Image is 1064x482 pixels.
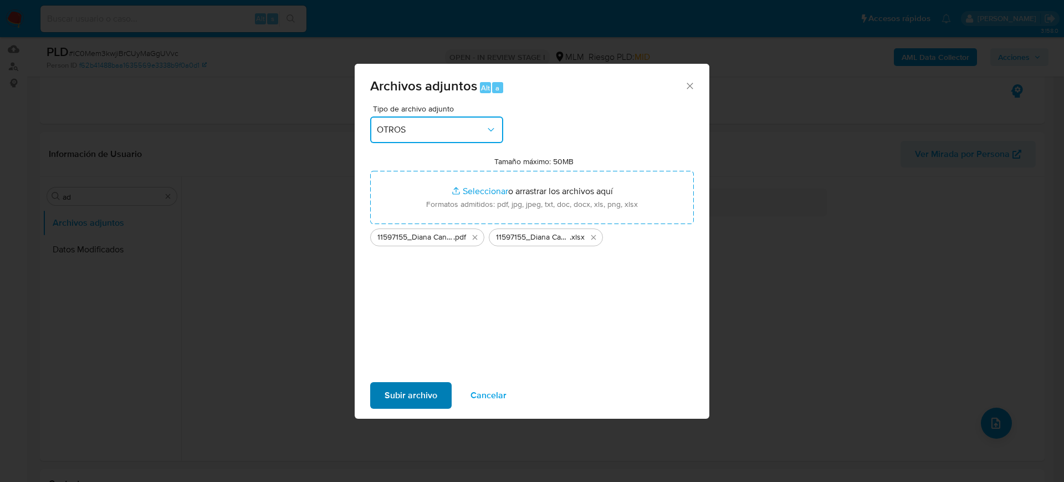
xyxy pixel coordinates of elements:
button: OTROS [370,116,503,143]
button: Eliminar 11597155_Diana Cantu_Agosto2025.xlsx [587,231,600,244]
button: Cerrar [684,80,694,90]
span: Alt [481,83,490,93]
button: Eliminar 11597155_Diana Cantu_Agosto2025.pdf [468,231,482,244]
span: 11597155_Diana Cantu_Agosto2025 [496,232,570,243]
span: .pdf [453,232,466,243]
span: a [495,83,499,93]
button: Cancelar [456,382,521,409]
span: Cancelar [470,383,507,408]
span: .xlsx [570,232,585,243]
span: OTROS [377,124,485,135]
span: 11597155_Diana Cantu_Agosto2025 [377,232,453,243]
label: Tamaño máximo: 50MB [494,156,574,166]
span: Archivos adjuntos [370,76,477,95]
span: Tipo de archivo adjunto [373,105,506,113]
button: Subir archivo [370,382,452,409]
ul: Archivos seleccionados [370,224,694,246]
span: Subir archivo [385,383,437,408]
